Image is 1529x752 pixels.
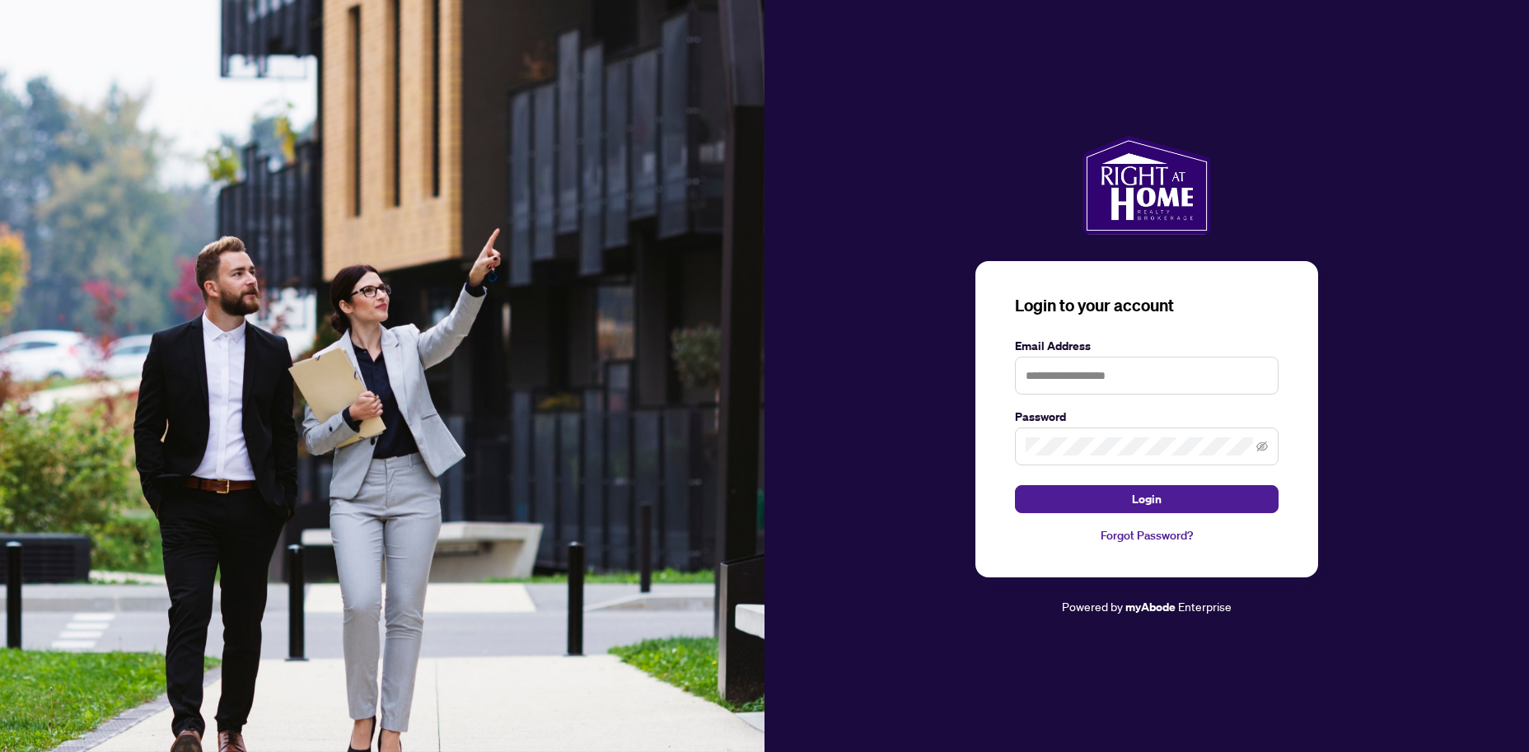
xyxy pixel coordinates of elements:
[1015,485,1279,513] button: Login
[1132,486,1162,512] span: Login
[1082,136,1210,235] img: ma-logo
[1015,337,1279,355] label: Email Address
[1015,408,1279,426] label: Password
[1015,294,1279,317] h3: Login to your account
[1125,598,1176,616] a: myAbode
[1178,599,1232,614] span: Enterprise
[1015,526,1279,544] a: Forgot Password?
[1256,441,1268,452] span: eye-invisible
[1062,599,1123,614] span: Powered by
